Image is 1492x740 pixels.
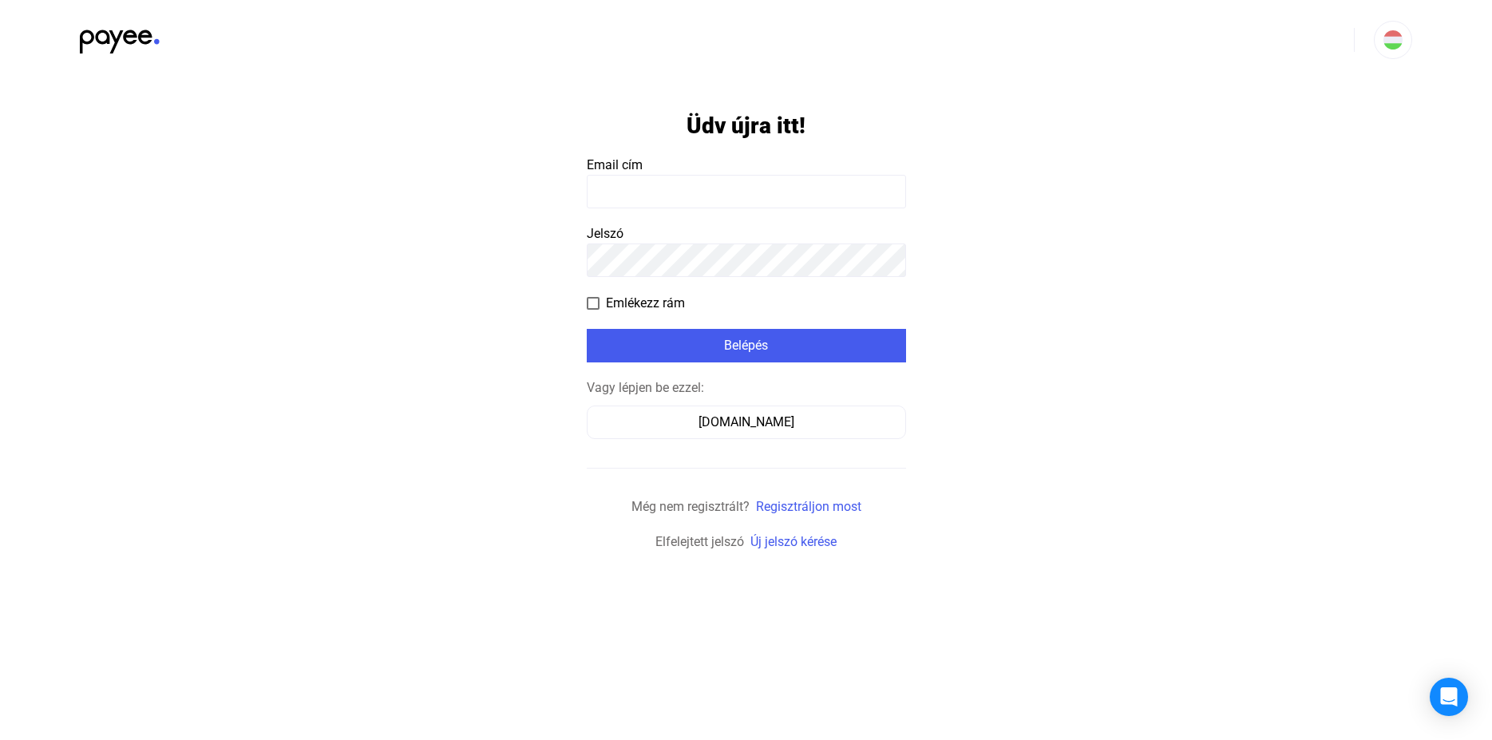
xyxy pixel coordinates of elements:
a: Regisztráljon most [756,499,861,514]
div: Vagy lépjen be ezzel: [587,378,906,398]
img: HU [1383,30,1403,49]
button: HU [1374,21,1412,59]
div: [DOMAIN_NAME] [592,413,900,432]
button: Belépés [587,329,906,362]
a: Új jelszó kérése [750,534,837,549]
h1: Üdv újra itt! [687,112,805,140]
div: Belépés [592,336,901,355]
button: [DOMAIN_NAME] [587,406,906,439]
span: Email cím [587,157,643,172]
span: Jelszó [587,226,623,241]
a: [DOMAIN_NAME] [587,414,906,429]
span: Emlékezz rám [606,294,685,313]
span: Még nem regisztrált? [631,499,750,514]
img: black-payee-blue-dot.svg [80,21,160,53]
span: Elfelejtett jelszó [655,534,744,549]
div: Open Intercom Messenger [1430,678,1468,716]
